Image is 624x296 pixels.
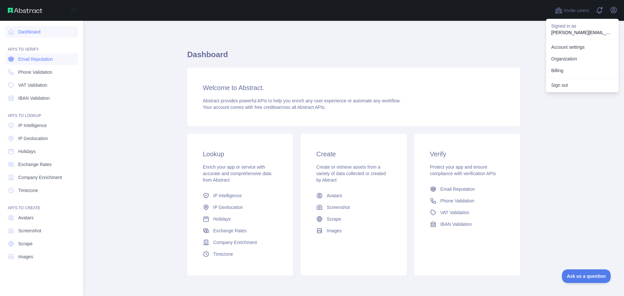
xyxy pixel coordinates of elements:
h3: Welcome to Abstract. [203,83,504,92]
span: Timezone [213,251,233,257]
a: Organization [546,53,619,65]
span: IP Geolocation [213,204,243,211]
h3: Verify [430,149,504,159]
span: Email Reputation [18,56,53,62]
span: Invite users [564,7,589,14]
span: Enrich your app or service with accurate and comprehensive data from Abstract [203,164,271,183]
a: Phone Validation [5,66,78,78]
a: Screenshot [314,201,393,213]
span: VAT Validation [18,82,47,88]
span: Exchange Rates [18,161,52,168]
a: Holidays [200,213,280,225]
a: IBAN Validation [5,92,78,104]
button: Invite users [553,5,590,16]
p: Signed in as [551,23,614,29]
span: Timezone [18,187,38,194]
span: Screenshot [327,204,350,211]
span: Holidays [18,148,36,155]
div: API'S TO CREATE [5,198,78,211]
span: Holidays [213,216,231,222]
button: Sign out [546,79,619,91]
span: Phone Validation [440,198,474,204]
a: Email Reputation [5,53,78,65]
a: Exchange Rates [200,225,280,237]
span: IBAN Validation [440,221,472,227]
span: IP Geolocation [18,135,48,142]
a: Holidays [5,146,78,157]
a: Email Reputation [427,183,507,195]
a: IBAN Validation [427,218,507,230]
p: [PERSON_NAME][EMAIL_ADDRESS][DOMAIN_NAME] [551,29,614,36]
a: Account settings [546,41,619,53]
span: Images [327,227,342,234]
a: Images [314,225,393,237]
a: Dashboard [5,26,78,38]
div: API'S TO VERIFY [5,39,78,52]
a: Screenshot [5,225,78,237]
span: IP Intelligence [18,122,47,129]
a: Exchange Rates [5,159,78,170]
span: Your account comes with across all Abstract APIs. [203,105,326,110]
a: Avatars [314,190,393,201]
span: Email Reputation [440,186,475,192]
span: Abstract provides powerful APIs to help you enrich any user experience or automate any workflow. [203,98,401,103]
span: Company Enrichment [18,174,62,181]
span: Screenshot [18,227,41,234]
a: Company Enrichment [5,172,78,183]
h1: Dashboard [187,49,520,65]
a: Avatars [5,212,78,224]
a: IP Intelligence [5,120,78,131]
a: IP Geolocation [200,201,280,213]
a: Phone Validation [427,195,507,207]
span: Exchange Rates [213,227,247,234]
span: Avatars [327,192,342,199]
img: Abstract API [8,8,42,13]
span: Avatars [18,214,33,221]
span: Scrape [18,240,32,247]
div: API'S TO LOOKUP [5,105,78,118]
button: Billing [546,65,619,76]
h3: Create [316,149,391,159]
span: Create or retrieve assets from a variety of data collected or created by Abtract [316,164,386,183]
a: Company Enrichment [200,237,280,248]
span: Scrape [327,216,341,222]
a: IP Intelligence [200,190,280,201]
a: Timezone [200,248,280,260]
a: VAT Validation [5,79,78,91]
span: Images [18,253,33,260]
span: free credits [254,105,277,110]
iframe: Toggle Customer Support [562,269,611,283]
a: IP Geolocation [5,133,78,144]
span: VAT Validation [440,209,469,216]
span: Phone Validation [18,69,52,75]
a: Scrape [314,213,393,225]
a: VAT Validation [427,207,507,218]
a: Images [5,251,78,263]
span: IP Intelligence [213,192,242,199]
a: Timezone [5,185,78,196]
h3: Lookup [203,149,277,159]
a: Scrape [5,238,78,250]
span: IBAN Validation [18,95,50,101]
span: Protect your app and ensure compliance with verification APIs [430,164,496,176]
span: Company Enrichment [213,239,257,246]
